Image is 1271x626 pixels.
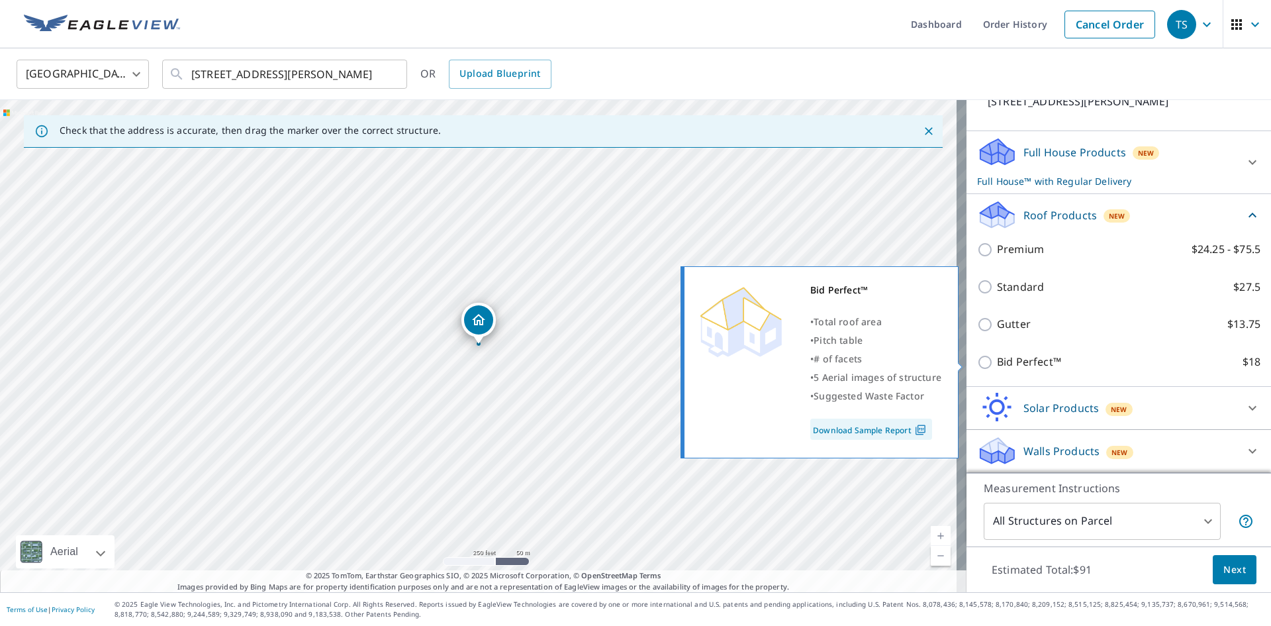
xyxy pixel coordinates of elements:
a: Terms of Use [7,605,48,614]
img: Premium [694,281,787,360]
p: | [7,605,95,613]
a: Upload Blueprint [449,60,551,89]
span: # of facets [814,352,862,365]
span: 5 Aerial images of structure [814,371,941,384]
div: • [810,331,941,350]
span: Total roof area [814,315,882,328]
div: Dropped pin, building 1, Residential property, 5030 Edisto Ln Cumming, GA 30040 [461,303,496,344]
a: Cancel Order [1064,11,1155,38]
div: [GEOGRAPHIC_DATA] [17,56,149,93]
button: Next [1213,555,1256,585]
div: Full House ProductsNewFull House™ with Regular Delivery [977,136,1260,188]
div: OR [420,60,551,89]
p: Estimated Total: $91 [981,555,1102,584]
div: Aerial [46,535,82,568]
div: Walls ProductsNew [977,435,1260,467]
p: Full House Products [1023,144,1126,160]
p: Roof Products [1023,207,1097,223]
div: • [810,387,941,405]
p: Bid Perfect™ [997,354,1061,370]
a: Current Level 17, Zoom Out [931,546,951,566]
p: Gutter [997,316,1031,333]
p: Measurement Instructions [984,480,1254,496]
img: Pdf Icon [912,424,929,436]
a: Download Sample Report [810,419,932,440]
span: Your report will include each building or structure inside the parcel boundary. In some cases, du... [1238,513,1254,529]
div: Roof ProductsNew [977,199,1260,231]
p: $13.75 [1227,316,1260,333]
span: Next [1223,562,1246,578]
p: $27.5 [1233,279,1260,295]
div: Solar ProductsNew [977,392,1260,424]
p: Walls Products [1023,443,1100,459]
a: OpenStreetMap [581,570,637,580]
p: Premium [997,241,1044,258]
p: $18 [1243,354,1260,370]
p: Solar Products [1023,400,1099,416]
span: Pitch table [814,334,863,346]
div: • [810,313,941,331]
p: Standard [997,279,1044,295]
div: Bid Perfect™ [810,281,941,299]
p: [STREET_ADDRESS][PERSON_NAME] [988,93,1213,109]
div: All Structures on Parcel [984,503,1221,540]
div: • [810,368,941,387]
div: Aerial [16,535,115,568]
span: New [1111,447,1128,458]
a: Privacy Policy [52,605,95,614]
p: Check that the address is accurate, then drag the marker over the correct structure. [60,125,441,136]
button: Close [920,123,937,140]
span: New [1111,404,1127,415]
span: Suggested Waste Factor [814,390,924,402]
a: Current Level 17, Zoom In [931,526,951,546]
p: Full House™ with Regular Delivery [977,174,1237,188]
span: © 2025 TomTom, Earthstar Geographics SIO, © 2025 Microsoft Corporation, © [306,570,661,582]
input: Search by address or latitude-longitude [191,56,380,93]
span: New [1109,211,1125,221]
span: New [1138,148,1154,158]
img: EV Logo [24,15,180,34]
div: • [810,350,941,368]
p: © 2025 Eagle View Technologies, Inc. and Pictometry International Corp. All Rights Reserved. Repo... [115,600,1264,619]
div: TS [1167,10,1196,39]
a: Terms [639,570,661,580]
span: Upload Blueprint [459,66,540,82]
p: $24.25 - $75.5 [1192,241,1260,258]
